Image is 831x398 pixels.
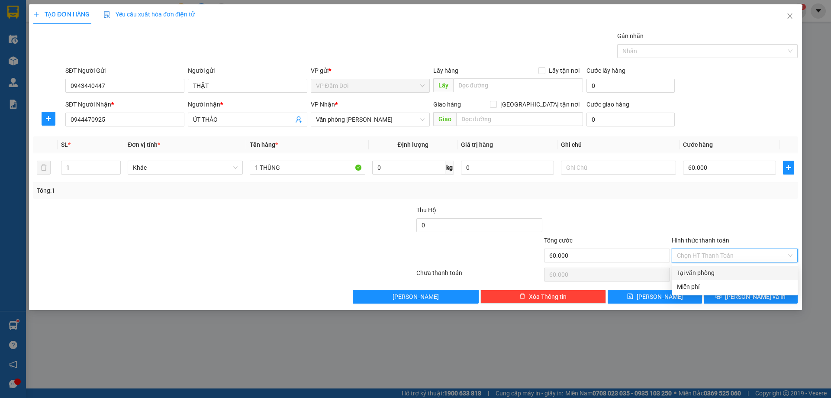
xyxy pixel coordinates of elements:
input: Cước lấy hàng [586,79,675,93]
div: SĐT Người Nhận [65,100,184,109]
button: [PERSON_NAME] [353,290,479,304]
button: deleteXóa Thông tin [480,290,606,304]
label: Cước giao hàng [586,101,629,108]
span: SL [61,141,68,148]
button: delete [37,161,51,175]
span: Khác [133,161,238,174]
label: Cước lấy hàng [586,67,625,74]
button: plus [783,161,794,175]
input: Cước giao hàng [586,113,675,126]
input: Dọc đường [453,78,583,92]
div: Tại văn phòng [677,268,792,278]
input: 0 [461,161,554,175]
span: plus [33,11,39,17]
span: plus [42,115,55,122]
div: Tổng: 1 [37,186,321,195]
div: Người gửi [188,66,307,75]
span: TẠO ĐƠN HÀNG [33,11,90,18]
b: [PERSON_NAME] [50,6,122,16]
span: close [786,13,793,19]
button: Close [778,4,802,29]
span: printer [715,293,721,300]
span: Yêu cầu xuất hóa đơn điện tử [103,11,195,18]
span: [PERSON_NAME] [637,292,683,301]
span: phone [50,32,57,39]
span: Tên hàng [250,141,278,148]
button: plus [42,112,55,126]
span: delete [519,293,525,300]
span: Giá trị hàng [461,141,493,148]
span: environment [50,21,57,28]
input: VD: Bàn, Ghế [250,161,365,175]
label: Hình thức thanh toán [672,237,729,244]
span: Định lượng [398,141,428,148]
li: 85 [PERSON_NAME] [4,19,165,30]
span: VP Nhận [311,101,335,108]
span: user-add [295,116,302,123]
input: Ghi Chú [561,161,676,175]
span: Lấy tận nơi [545,66,583,75]
span: Xóa Thông tin [529,292,567,301]
span: Cước hàng [683,141,713,148]
span: Đơn vị tính [128,141,160,148]
span: [PERSON_NAME] [393,292,439,301]
button: save[PERSON_NAME] [608,290,702,304]
span: VP Đầm Dơi [316,79,425,92]
span: Giao hàng [433,101,461,108]
li: 02839.63.63.63 [4,30,165,41]
span: [GEOGRAPHIC_DATA] tận nơi [497,100,583,109]
span: Thu Hộ [416,207,436,214]
span: [PERSON_NAME] và In [725,292,786,301]
b: GỬI : VP Đầm Dơi [4,54,97,68]
span: save [627,293,633,300]
span: Tổng cước [544,237,573,244]
th: Ghi chú [557,136,680,153]
span: plus [783,164,794,171]
button: printer[PERSON_NAME] và In [704,290,798,304]
span: kg [445,161,454,175]
span: Lấy [433,78,453,92]
input: Dọc đường [456,112,583,126]
img: icon [103,11,110,18]
span: Giao [433,112,456,126]
div: SĐT Người Gửi [65,66,184,75]
div: VP gửi [311,66,430,75]
span: Văn phòng Hồ Chí Minh [316,113,425,126]
div: Miễn phí [677,282,792,291]
label: Gán nhãn [617,32,644,39]
span: Lấy hàng [433,67,458,74]
div: Người nhận [188,100,307,109]
div: Chưa thanh toán [415,268,543,283]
